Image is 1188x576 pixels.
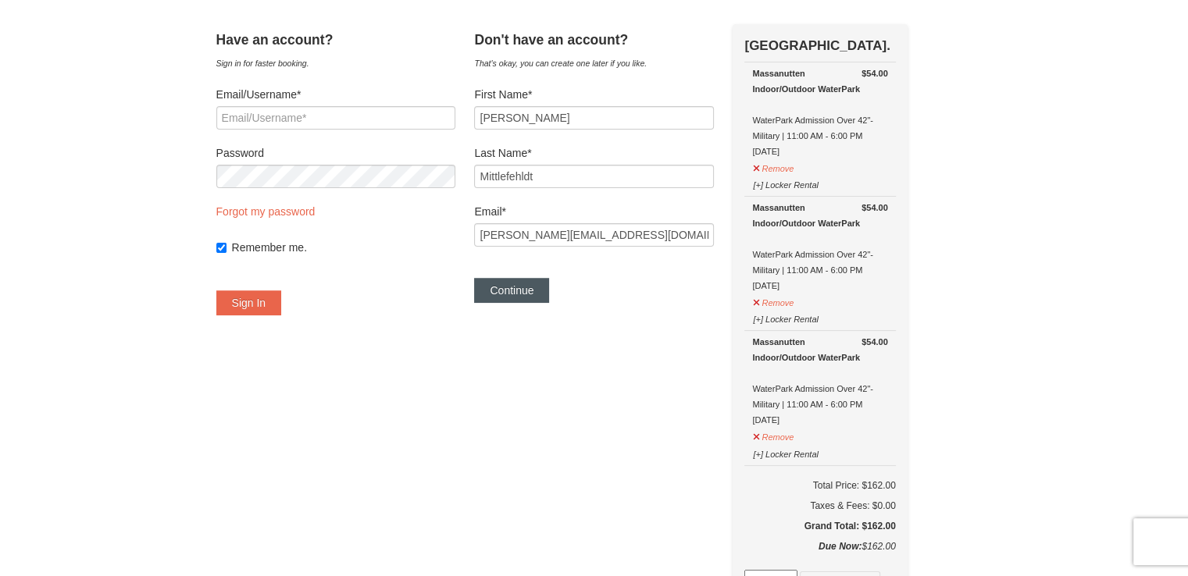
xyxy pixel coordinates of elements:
[474,32,713,48] h4: Don't have an account?
[474,278,549,303] button: Continue
[474,87,713,102] label: First Name*
[216,32,455,48] h4: Have an account?
[752,66,887,97] div: Massanutten Indoor/Outdoor WaterPark
[752,173,819,193] button: [+] Locker Rental
[752,291,794,311] button: Remove
[216,55,455,71] div: Sign in for faster booking.
[752,425,794,445] button: Remove
[474,223,713,247] input: Email*
[216,145,455,161] label: Password
[744,38,890,53] strong: [GEOGRAPHIC_DATA].
[744,518,895,534] h5: Grand Total: $162.00
[216,87,455,102] label: Email/Username*
[744,498,895,514] div: Taxes & Fees: $0.00
[474,55,713,71] div: That's okay, you can create one later if you like.
[752,334,887,428] div: WaterPark Admission Over 42"- Military | 11:00 AM - 6:00 PM [DATE]
[752,443,819,462] button: [+] Locker Rental
[474,145,713,161] label: Last Name*
[216,205,316,218] a: Forgot my password
[862,334,888,350] strong: $54.00
[474,106,713,130] input: First Name
[752,200,887,231] div: Massanutten Indoor/Outdoor WaterPark
[752,200,887,293] div: WaterPark Admission Over 42"- Military | 11:00 AM - 6:00 PM [DATE]
[752,157,794,176] button: Remove
[862,66,888,81] strong: $54.00
[216,106,455,130] input: Email/Username*
[744,539,895,570] div: $162.00
[216,290,282,315] button: Sign In
[752,308,819,327] button: [+] Locker Rental
[744,478,895,493] h6: Total Price: $162.00
[232,240,455,255] label: Remember me.
[752,66,887,159] div: WaterPark Admission Over 42"- Military | 11:00 AM - 6:00 PM [DATE]
[752,334,887,365] div: Massanutten Indoor/Outdoor WaterPark
[474,204,713,219] label: Email*
[474,165,713,188] input: Last Name
[819,541,862,552] strong: Due Now:
[862,200,888,215] strong: $54.00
